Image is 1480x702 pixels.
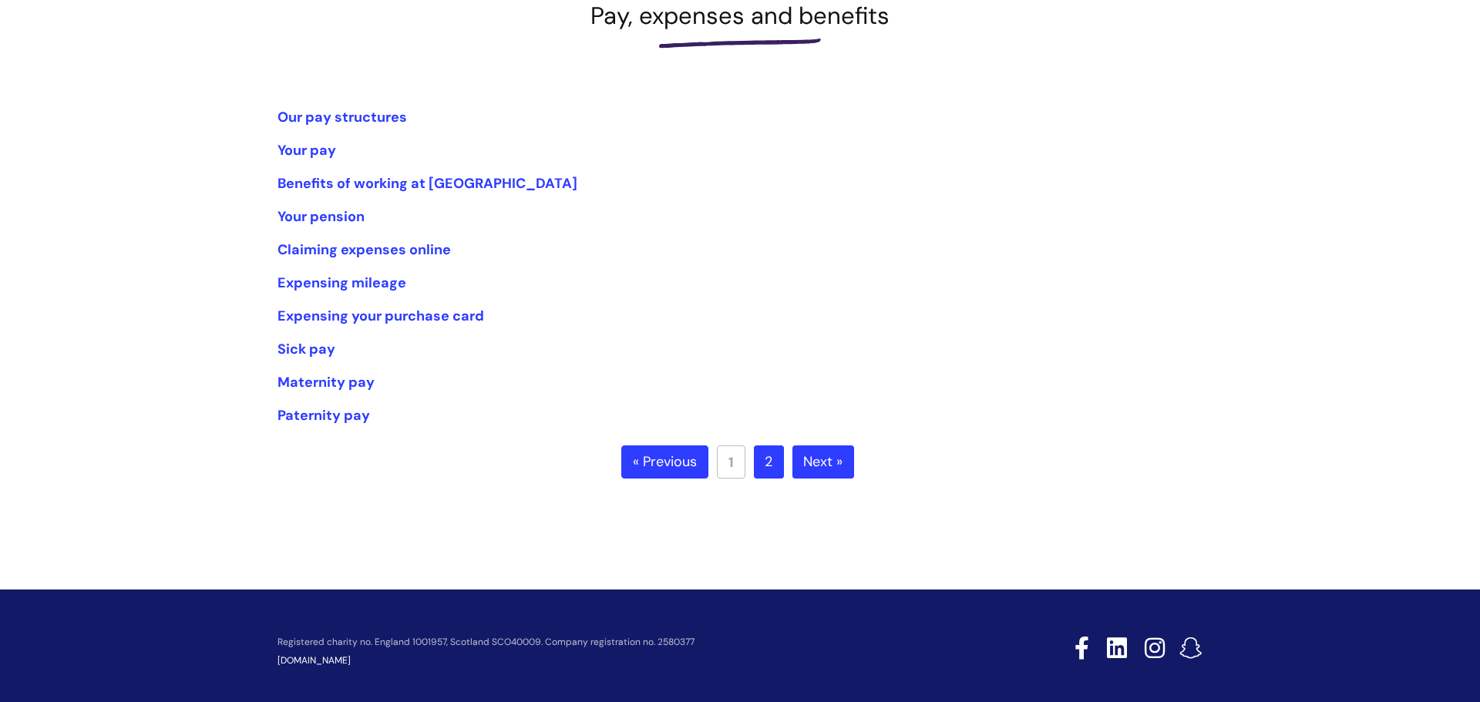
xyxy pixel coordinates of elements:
[717,445,745,479] a: 1
[277,141,336,160] a: Your pay
[792,445,854,479] a: Next »
[277,174,577,193] a: Benefits of working at [GEOGRAPHIC_DATA]
[277,654,351,667] a: [DOMAIN_NAME]
[277,637,965,647] p: Registered charity no. England 1001957, Scotland SCO40009. Company registration no. 2580377
[277,340,335,358] a: Sick pay
[277,274,406,292] a: Expensing mileage
[277,406,370,425] a: Paternity pay
[621,445,708,479] a: « Previous
[277,240,451,259] a: Claiming expenses online
[277,108,407,126] a: Our pay structures
[754,445,784,479] a: 2
[277,307,484,325] a: Expensing your purchase card
[277,2,1202,30] h1: Pay, expenses and benefits
[277,207,365,226] a: Your pension
[277,373,375,391] a: Maternity pay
